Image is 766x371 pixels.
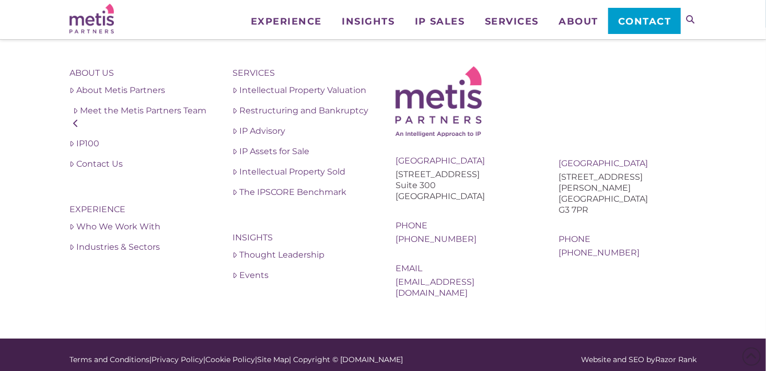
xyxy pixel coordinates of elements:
[559,193,697,204] div: [GEOGRAPHIC_DATA]
[69,355,149,364] a: Terms and Conditions
[608,8,681,34] a: Contact
[233,269,370,282] a: Events
[69,354,571,365] div: | | | | Copyright © [DOMAIN_NAME]
[257,355,289,364] a: Site Map
[251,17,322,26] span: Experience
[485,17,539,26] span: Services
[396,277,474,298] a: [EMAIL_ADDRESS][DOMAIN_NAME]
[559,248,640,258] a: [PHONE_NUMBER]
[559,17,599,26] span: About
[655,355,697,364] a: Razor Rank
[233,186,370,199] a: The IPSCORE Benchmark
[742,347,761,366] span: Back to Top
[233,84,370,97] a: Intellectual Property Valuation
[233,145,370,158] a: IP Assets for Sale
[415,17,465,26] span: IP Sales
[396,191,533,202] div: [GEOGRAPHIC_DATA]
[69,221,207,233] a: Who We Work With
[69,105,207,130] a: Meet the Metis Partners Team
[396,169,533,180] div: [STREET_ADDRESS]
[233,105,370,117] a: Restructuring and Bankruptcy
[396,66,482,137] img: Metis Logo
[396,180,533,191] div: Suite 300
[69,84,207,97] a: About Metis Partners
[233,249,370,261] a: Thought Leadership
[559,158,697,169] div: [GEOGRAPHIC_DATA]
[69,4,114,33] img: Metis Partners
[396,263,533,274] div: Email
[396,155,533,166] div: [GEOGRAPHIC_DATA]
[233,231,370,245] h4: Insights
[233,125,370,137] a: IP Advisory
[619,17,671,26] span: Contact
[205,355,255,364] a: Cookie Policy
[559,234,697,245] div: Phone
[559,171,697,193] div: [STREET_ADDRESS][PERSON_NAME]
[233,66,370,80] h4: Services
[69,203,207,216] h4: Experience
[69,137,207,150] a: IP100
[396,220,533,231] div: Phone
[69,241,207,253] a: Industries & Sectors
[152,355,203,364] a: Privacy Policy
[69,158,207,170] a: Contact Us
[342,17,394,26] span: Insights
[69,66,207,80] h4: About Us
[396,234,477,244] a: [PHONE_NUMBER]
[233,166,370,178] a: Intellectual Property Sold
[559,204,697,215] div: G3 7PR
[571,354,697,365] div: Website and SEO by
